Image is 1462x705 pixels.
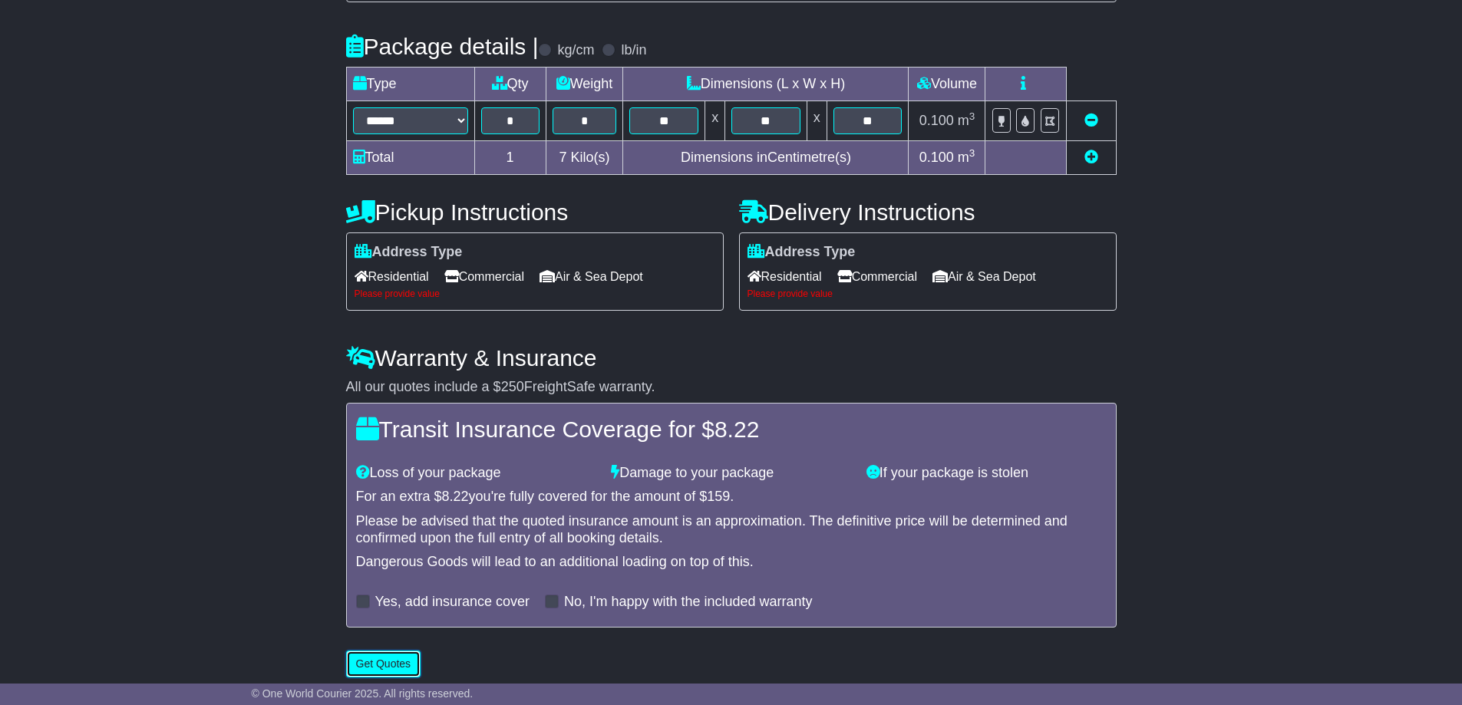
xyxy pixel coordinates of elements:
td: Weight [546,68,623,101]
button: Get Quotes [346,651,421,677]
span: 8.22 [714,417,759,442]
span: m [958,113,975,128]
h4: Pickup Instructions [346,199,724,225]
span: Residential [748,265,822,288]
span: m [958,150,975,165]
div: If your package is stolen [859,465,1114,482]
td: Total [346,141,474,175]
label: Address Type [355,244,463,261]
span: 8.22 [442,489,469,504]
h4: Transit Insurance Coverage for $ [356,417,1107,442]
h4: Warranty & Insurance [346,345,1117,371]
span: 0.100 [919,113,954,128]
td: Volume [909,68,985,101]
span: Air & Sea Depot [932,265,1036,288]
a: Add new item [1084,150,1098,165]
div: Loss of your package [348,465,604,482]
td: Kilo(s) [546,141,623,175]
span: Air & Sea Depot [540,265,643,288]
td: x [807,101,827,141]
div: Please be advised that the quoted insurance amount is an approximation. The definitive price will... [356,513,1107,546]
label: lb/in [621,42,646,59]
td: x [705,101,725,141]
span: 250 [501,379,524,394]
label: kg/cm [557,42,594,59]
div: Please provide value [748,288,1108,299]
span: 159 [707,489,730,504]
div: Dangerous Goods will lead to an additional loading on top of this. [356,554,1107,571]
a: Remove this item [1084,113,1098,128]
span: Residential [355,265,429,288]
span: 0.100 [919,150,954,165]
td: Dimensions in Centimetre(s) [623,141,909,175]
span: © One World Courier 2025. All rights reserved. [252,687,474,700]
label: Yes, add insurance cover [375,594,530,611]
label: Address Type [748,244,856,261]
div: All our quotes include a $ FreightSafe warranty. [346,379,1117,396]
sup: 3 [969,110,975,122]
div: Please provide value [355,288,715,299]
div: For an extra $ you're fully covered for the amount of $ . [356,489,1107,506]
span: Commercial [837,265,917,288]
td: Dimensions (L x W x H) [623,68,909,101]
td: Qty [474,68,546,101]
td: 1 [474,141,546,175]
span: 7 [559,150,566,165]
label: No, I'm happy with the included warranty [564,594,813,611]
span: Commercial [444,265,524,288]
h4: Delivery Instructions [739,199,1117,225]
td: Type [346,68,474,101]
sup: 3 [969,147,975,159]
h4: Package details | [346,34,539,59]
div: Damage to your package [603,465,859,482]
